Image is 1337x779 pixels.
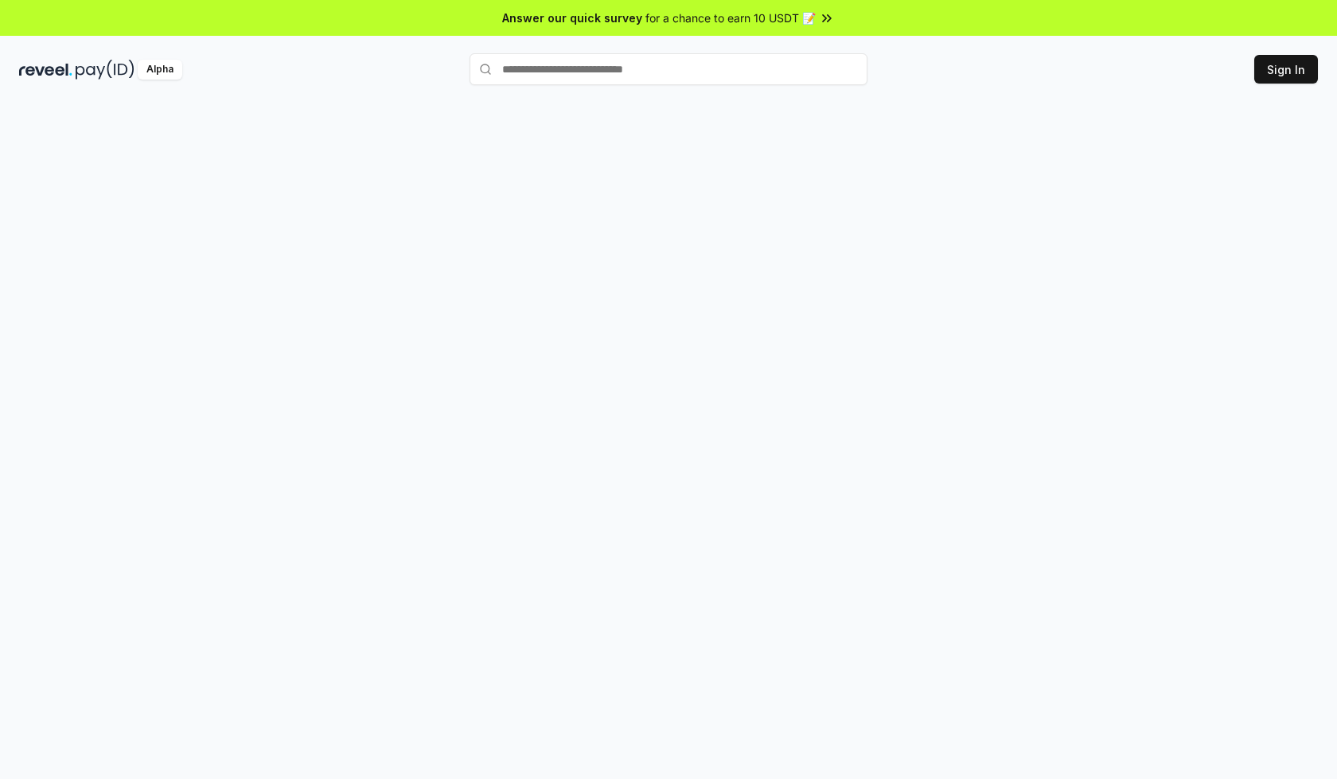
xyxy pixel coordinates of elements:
[645,10,816,26] span: for a chance to earn 10 USDT 📝
[1254,55,1318,84] button: Sign In
[502,10,642,26] span: Answer our quick survey
[138,60,182,80] div: Alpha
[76,60,134,80] img: pay_id
[19,60,72,80] img: reveel_dark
